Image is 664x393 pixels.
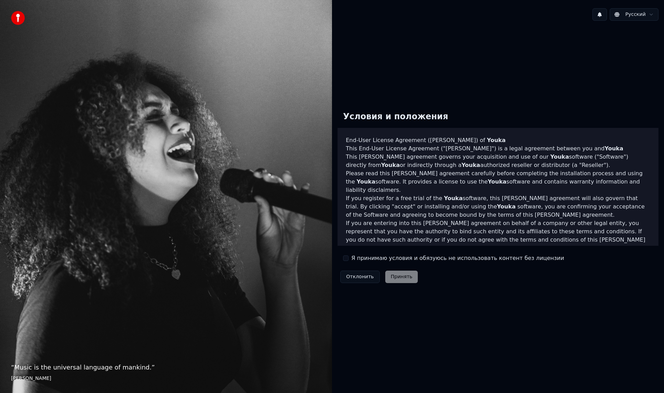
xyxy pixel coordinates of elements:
p: This End-User License Agreement ("[PERSON_NAME]") is a legal agreement between you and [346,144,650,153]
span: Youka [444,195,463,202]
span: Youka [487,137,506,143]
span: Youka [357,178,375,185]
p: If you are entering into this [PERSON_NAME] agreement on behalf of a company or other legal entit... [346,219,650,252]
span: Youka [550,153,569,160]
span: Youka [497,203,516,210]
button: Отклонить [340,271,380,283]
p: “ Music is the universal language of mankind. ” [11,363,321,372]
span: Youka [488,178,506,185]
p: This [PERSON_NAME] agreement governs your acquisition and use of our software ("Software") direct... [346,153,650,169]
label: Я принимаю условия и обязуюсь не использовать контент без лицензии [351,254,564,262]
span: Youka [381,162,400,168]
div: Условия и положения [338,106,454,128]
p: If you register for a free trial of the software, this [PERSON_NAME] agreement will also govern t... [346,194,650,219]
span: Youka [461,162,480,168]
p: Please read this [PERSON_NAME] agreement carefully before completing the installation process and... [346,169,650,194]
span: Youka [605,145,623,152]
h3: End-User License Agreement ([PERSON_NAME]) of [346,136,650,144]
footer: [PERSON_NAME] [11,375,321,382]
img: youka [11,11,25,25]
